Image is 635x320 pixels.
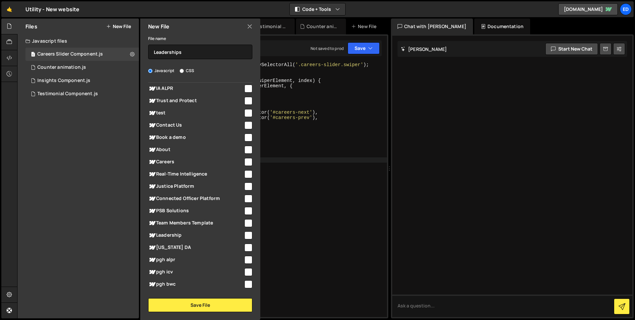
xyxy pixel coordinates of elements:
[255,23,287,30] div: Testimonial Component.js
[391,19,473,34] div: Chat with [PERSON_NAME]
[148,195,243,203] span: Connected Officer Platform
[31,52,35,58] span: 1
[148,256,243,264] span: pgh alpr
[474,19,530,34] div: Documentation
[148,231,243,239] span: Leadership
[148,298,252,312] button: Save File
[148,134,243,141] span: Book a demo
[148,35,166,42] label: File name
[401,46,447,52] h2: [PERSON_NAME]
[37,51,103,57] div: Careers Slider Component.js
[37,78,90,84] div: Insights Component.js
[25,48,139,61] div: 16434/44766.js
[620,3,632,15] a: Ed
[311,46,344,51] div: Not saved to prod
[148,158,243,166] span: Careers
[351,23,379,30] div: New File
[307,23,338,30] div: Counter animation.js
[25,61,139,74] div: 16434/44509.js
[148,69,152,73] input: Javascript
[148,170,243,178] span: Real-Time Intelligence
[18,34,139,48] div: Javascript files
[180,69,184,73] input: CSS
[1,1,18,17] a: 🤙
[25,87,139,100] div: 16434/44510.js
[558,3,618,15] a: [DOMAIN_NAME]
[148,207,243,215] span: PSB Solutions
[106,24,131,29] button: New File
[148,182,243,190] span: Justice Platform
[148,268,243,276] span: pgh icv
[148,121,243,129] span: Contact Us
[148,146,243,154] span: About
[148,244,243,252] span: [US_STATE] DA
[25,23,37,30] h2: Files
[148,109,243,117] span: test
[37,64,86,70] div: Counter animation.js
[148,23,169,30] h2: New File
[348,42,380,54] button: Save
[148,280,243,288] span: pgh bwc
[148,219,243,227] span: Team Members Template
[37,91,98,97] div: Testimonial Component.js
[290,3,345,15] button: Code + Tools
[25,5,79,13] div: Utility - New website
[148,45,252,59] input: Name
[180,67,194,74] label: CSS
[148,97,243,105] span: Trust and Protect
[25,74,139,87] div: 16434/44513.js
[545,43,598,55] button: Start new chat
[148,85,243,93] span: IA ALPR
[148,67,175,74] label: Javascript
